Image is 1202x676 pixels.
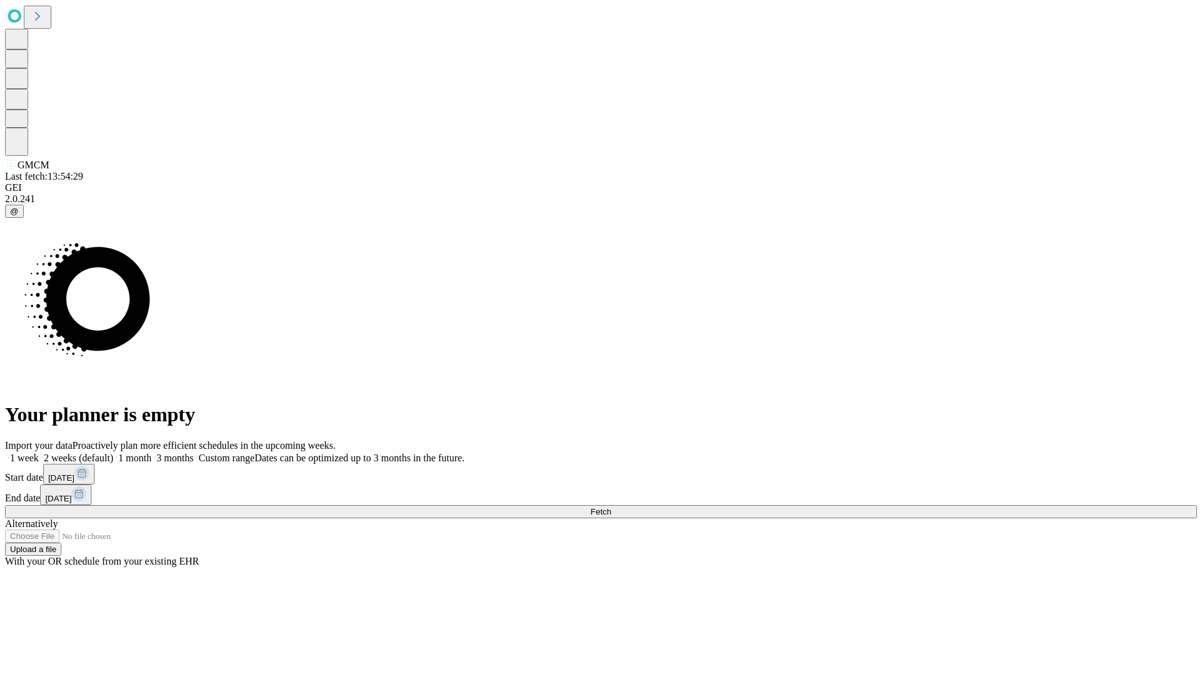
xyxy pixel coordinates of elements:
[45,494,71,503] span: [DATE]
[5,556,199,566] span: With your OR schedule from your existing EHR
[40,484,91,505] button: [DATE]
[590,507,611,516] span: Fetch
[157,453,193,463] span: 3 months
[44,453,113,463] span: 2 weeks (default)
[48,473,74,483] span: [DATE]
[5,464,1197,484] div: Start date
[5,193,1197,205] div: 2.0.241
[5,484,1197,505] div: End date
[5,205,24,218] button: @
[10,453,39,463] span: 1 week
[5,182,1197,193] div: GEI
[73,440,336,451] span: Proactively plan more efficient schedules in the upcoming weeks.
[5,505,1197,518] button: Fetch
[18,160,49,170] span: GMCM
[5,518,58,529] span: Alternatively
[5,403,1197,426] h1: Your planner is empty
[198,453,254,463] span: Custom range
[5,440,73,451] span: Import your data
[118,453,152,463] span: 1 month
[10,207,19,216] span: @
[5,543,61,556] button: Upload a file
[43,464,95,484] button: [DATE]
[255,453,465,463] span: Dates can be optimized up to 3 months in the future.
[5,171,83,182] span: Last fetch: 13:54:29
